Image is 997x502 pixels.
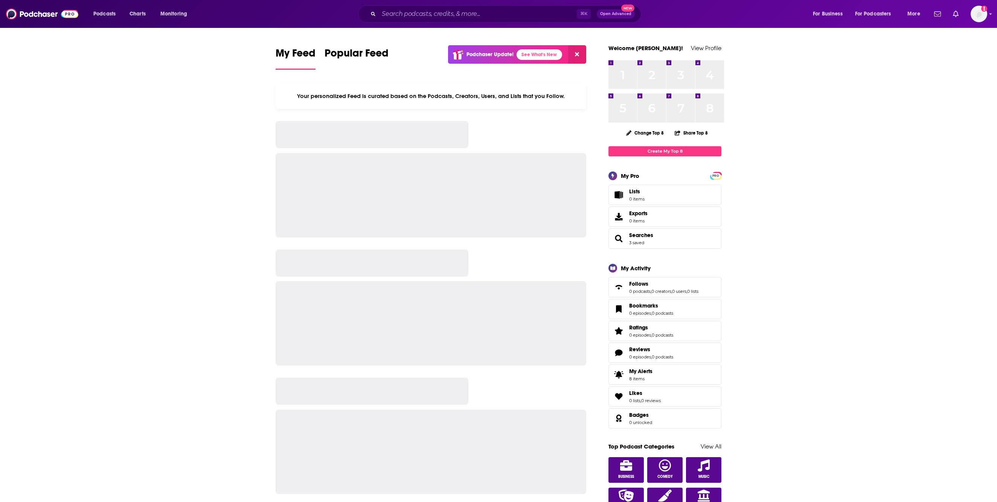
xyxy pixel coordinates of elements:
[608,321,721,341] span: Ratings
[629,280,648,287] span: Follows
[6,7,78,21] img: Podchaser - Follow, Share and Rate Podcasts
[629,346,673,353] a: Reviews
[629,302,673,309] a: Bookmarks
[629,232,653,239] a: Searches
[629,420,652,425] a: 0 unlocked
[155,8,197,20] button: open menu
[608,277,721,297] span: Follows
[629,376,652,381] span: 8 items
[629,210,648,217] span: Exports
[813,9,843,19] span: For Business
[629,346,650,353] span: Reviews
[608,443,674,450] a: Top Podcast Categories
[698,474,709,479] span: Music
[629,218,648,223] span: 0 items
[608,408,721,429] span: Badges
[621,265,651,272] div: My Activity
[711,173,720,178] a: PRO
[629,188,645,195] span: Lists
[379,8,577,20] input: Search podcasts, credits, & more...
[652,354,673,360] a: 0 podcasts
[651,311,652,316] span: ,
[325,47,389,64] span: Popular Feed
[608,44,683,52] a: Welcome [PERSON_NAME]!
[611,282,626,292] a: Follows
[629,390,661,396] a: Likes
[611,347,626,358] a: Reviews
[629,368,652,375] span: My Alerts
[629,240,644,245] a: 3 saved
[652,332,673,338] a: 0 podcasts
[907,9,920,19] span: More
[652,311,673,316] a: 0 podcasts
[657,474,673,479] span: Comedy
[125,8,150,20] a: Charts
[608,457,644,483] a: Business
[971,6,987,22] img: User Profile
[971,6,987,22] button: Show profile menu
[611,190,626,200] span: Lists
[651,289,671,294] a: 0 creators
[629,332,651,338] a: 0 episodes
[629,398,640,403] a: 0 lists
[517,49,562,60] a: See What's New
[611,369,626,380] span: My Alerts
[808,8,852,20] button: open menu
[629,324,673,331] a: Ratings
[608,299,721,319] span: Bookmarks
[691,44,721,52] a: View Profile
[651,332,652,338] span: ,
[629,354,651,360] a: 0 episodes
[608,146,721,156] a: Create My Top 8
[276,47,316,64] span: My Feed
[611,391,626,402] a: Likes
[687,289,698,294] a: 0 lists
[672,289,686,294] a: 0 users
[600,12,631,16] span: Open Advanced
[629,289,651,294] a: 0 podcasts
[671,289,672,294] span: ,
[651,354,652,360] span: ,
[608,185,721,205] a: Lists
[855,9,891,19] span: For Podcasters
[950,8,962,20] a: Show notifications dropdown
[608,386,721,407] span: Likes
[629,390,642,396] span: Likes
[611,233,626,244] a: Searches
[629,188,640,195] span: Lists
[608,364,721,385] a: My Alerts
[931,8,944,20] a: Show notifications dropdown
[160,9,187,19] span: Monitoring
[325,47,389,70] a: Popular Feed
[701,443,721,450] a: View All
[611,304,626,314] a: Bookmarks
[629,196,645,202] span: 0 items
[577,9,591,19] span: ⌘ K
[88,8,125,20] button: open menu
[641,398,661,403] a: 0 reviews
[597,9,635,18] button: Open AdvancedNew
[608,228,721,249] span: Searches
[618,474,634,479] span: Business
[608,207,721,227] a: Exports
[629,302,658,309] span: Bookmarks
[622,128,668,138] button: Change Top 8
[276,83,586,109] div: Your personalized Feed is curated based on the Podcasts, Creators, Users, and Lists that you Follow.
[276,47,316,70] a: My Feed
[611,211,626,222] span: Exports
[611,413,626,424] a: Badges
[674,125,708,140] button: Share Top 8
[629,311,651,316] a: 0 episodes
[686,289,687,294] span: ,
[629,412,652,418] a: Badges
[902,8,930,20] button: open menu
[850,8,902,20] button: open menu
[611,326,626,336] a: Ratings
[466,51,514,58] p: Podchaser Update!
[130,9,146,19] span: Charts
